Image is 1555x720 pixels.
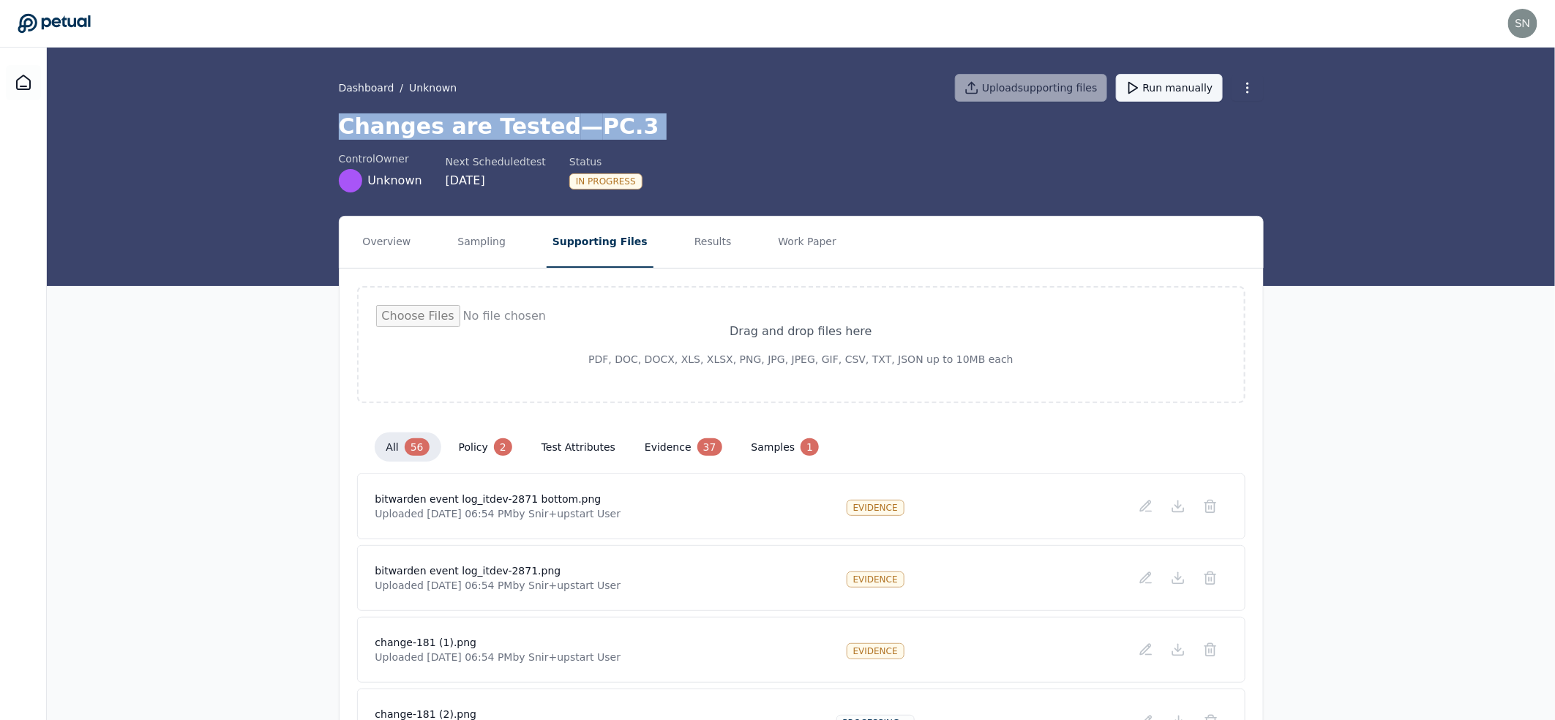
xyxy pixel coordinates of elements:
div: / [339,80,457,95]
button: Supporting Files [547,217,653,268]
button: Unknown [409,80,457,95]
button: Delete File [1194,493,1226,520]
p: Uploaded [DATE] 06:54 PM by Snir+upstart User [375,506,621,521]
a: Go to Dashboard [18,13,91,34]
h1: Changes are Tested — PC.3 [339,113,1264,140]
div: 2 [494,438,512,456]
button: Results [689,217,738,268]
div: 37 [697,438,722,456]
button: Sampling [451,217,512,268]
button: Download File [1162,637,1194,663]
h4: bitwarden event log_itdev-2871 bottom.png [375,492,621,506]
button: all 56 [375,432,441,462]
button: policy 2 [447,432,524,462]
button: Run manually [1116,74,1223,102]
button: Add/Edit Description [1130,565,1162,591]
p: Uploaded [DATE] 06:54 PM by Snir+upstart User [375,578,621,593]
button: Overview [357,217,417,268]
div: evidence [847,500,904,516]
h4: change-181 (1).png [375,635,621,650]
button: Work Paper [772,217,842,268]
p: Uploaded [DATE] 06:54 PM by Snir+upstart User [375,650,621,664]
button: Delete File [1194,637,1226,663]
a: Dashboard [6,65,41,100]
div: control Owner [339,151,422,166]
span: Unknown [368,172,422,190]
button: samples 1 [740,432,831,462]
button: Download File [1162,565,1194,591]
div: Status [569,154,642,169]
nav: Tabs [340,217,1263,268]
button: evidence 37 [633,432,734,462]
a: Dashboard [339,80,394,95]
div: 56 [405,438,430,456]
div: 1 [801,438,819,456]
button: test attributes [530,434,627,460]
div: evidence [847,643,904,659]
button: Download File [1162,493,1194,520]
div: [DATE] [446,172,546,190]
button: Uploadsupporting files [955,74,1107,102]
img: snir+upstart@petual.ai [1508,9,1537,38]
h4: bitwarden event log_itdev-2871.png [375,563,621,578]
div: In Progress [569,173,642,190]
div: evidence [847,571,904,588]
button: Add/Edit Description [1130,493,1162,520]
button: Add/Edit Description [1130,637,1162,663]
div: Next Scheduled test [446,154,546,169]
button: Delete File [1194,565,1226,591]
